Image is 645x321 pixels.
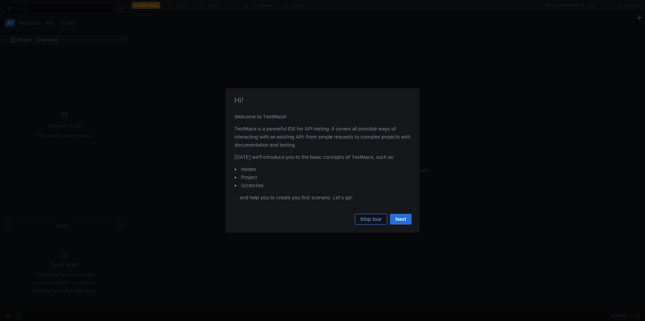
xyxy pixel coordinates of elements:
li: Project [234,173,411,181]
p: Welcome to TestMace! [234,113,411,125]
li: Nodes [234,165,411,173]
p: TestMace is a powerful IDE for API testing. It covers all possible ways of interacting with an ex... [234,125,411,153]
p: ... and help you to create you first scenario. Let’s go! [234,194,411,206]
h4: Hi! [233,96,412,105]
p: [DATE] we'll introduce you to the basic concepts of TestMace, such as: [234,153,411,165]
li: Scratches [234,181,411,189]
